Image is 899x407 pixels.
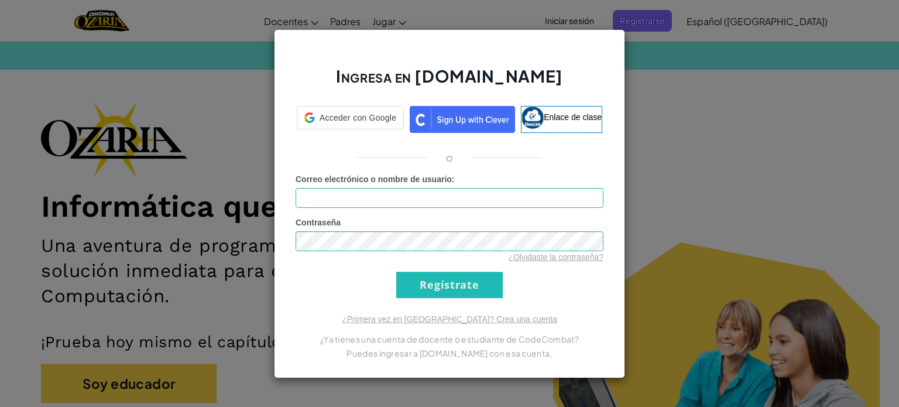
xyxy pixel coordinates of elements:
a: ¿Olvidaste la contraseña? [508,252,603,262]
img: clever_sso_button@2x.png [410,106,515,133]
font: : [452,175,455,184]
font: ¿Ya tienes una cuenta de docente o estudiante de CodeCombat? [320,334,579,344]
font: Puedes ingresar a [DOMAIN_NAME] con esa cuenta. [346,348,552,358]
div: Acceder con Google [297,106,404,129]
font: o [446,151,453,164]
input: Regístrate [396,272,503,298]
font: Enlace de clase [544,112,602,121]
font: Correo electrónico o nombre de usuario [296,175,452,184]
img: classlink-logo-small.png [521,107,544,129]
a: ¿Primera vez en [GEOGRAPHIC_DATA]? Crea una cuenta [342,314,557,324]
a: Acceder con Google [297,106,404,133]
font: Contraseña [296,218,341,227]
span: Acceder con Google [320,112,396,124]
font: Ingresa en [DOMAIN_NAME] [336,66,562,86]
